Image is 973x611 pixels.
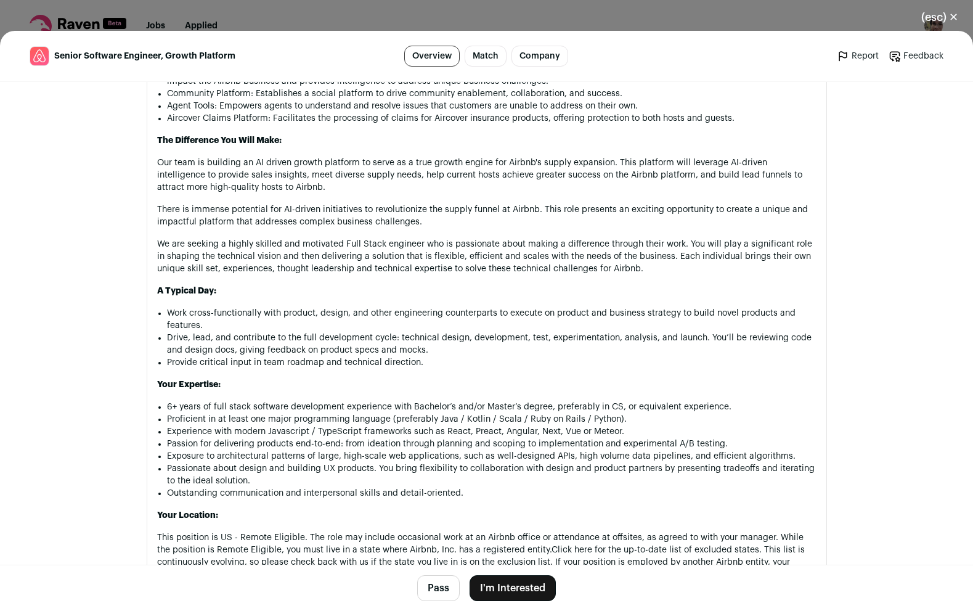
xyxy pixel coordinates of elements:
li: Proficient in at least one major programming language (preferably Java / Kotlin / Scala / Ruby on... [167,413,816,425]
li: 6+ years of full stack software development experience with Bachelor’s and/or Master’s degree, pr... [167,401,816,413]
a: Report [837,50,879,62]
button: Pass [417,575,460,601]
p: This position is US - Remote Eligible. The role may include occasional work at an Airbnb office o... [157,531,816,581]
li: Exposure to architectural patterns of large, high-scale web applications, such as well-designed A... [167,450,816,462]
strong: The Difference You Will Make: [157,136,282,145]
li: Passionate about design and building UX products. You bring flexibility to collaboration with des... [167,462,816,487]
span: Senior Software Engineer, Growth Platform [54,50,235,62]
p: We are seeking a highly skilled and motivated Full Stack engineer who is passionate about making ... [157,238,816,275]
strong: A Typical Day: [157,287,216,295]
a: Feedback [889,50,943,62]
li: Community Platform: Establishes a social platform to drive community enablement, collaboration, a... [167,88,816,100]
img: 7ce577d4c60d86e6b0596865b4382bfa94f83f1f30dc48cf96374cf203c6e0db.jpg [30,47,49,65]
button: I'm Interested [470,575,556,601]
p: There is immense potential for AI-driven initiatives to revolutionize the supply funnel at Airbnb... [157,203,816,228]
a: Overview [404,46,460,67]
li: Provide critical input in team roadmap and technical direction. [167,356,816,369]
strong: Your Location: [157,511,218,520]
a: Company [511,46,568,67]
li: Aircover Claims Platform: Facilitates the processing of claims for Aircover insurance products, o... [167,112,816,125]
li: Passion for delivering products end-to-end: from ideation through planning and scoping to impleme... [167,438,816,450]
button: Close modal [906,4,973,31]
a: Match [465,46,507,67]
li: Drive, lead, and contribute to the full development cycle: technical design, development, test, e... [167,332,816,356]
li: Outstanding communication and interpersonal skills and detail-oriented. [167,487,816,499]
li: Work cross-functionally with product, design, and other engineering counterparts to execute on pr... [167,307,816,332]
p: Our team is building an AI driven growth platform to serve as a true growth engine for Airbnb's s... [157,157,816,194]
li: Experience with modern Javascript / TypeScript frameworks such as React, Preact, Angular, Next, V... [167,425,816,438]
li: Agent Tools: Empowers agents to understand and resolve issues that customers are unable to addres... [167,100,816,112]
strong: Your Expertise: [157,380,221,389]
